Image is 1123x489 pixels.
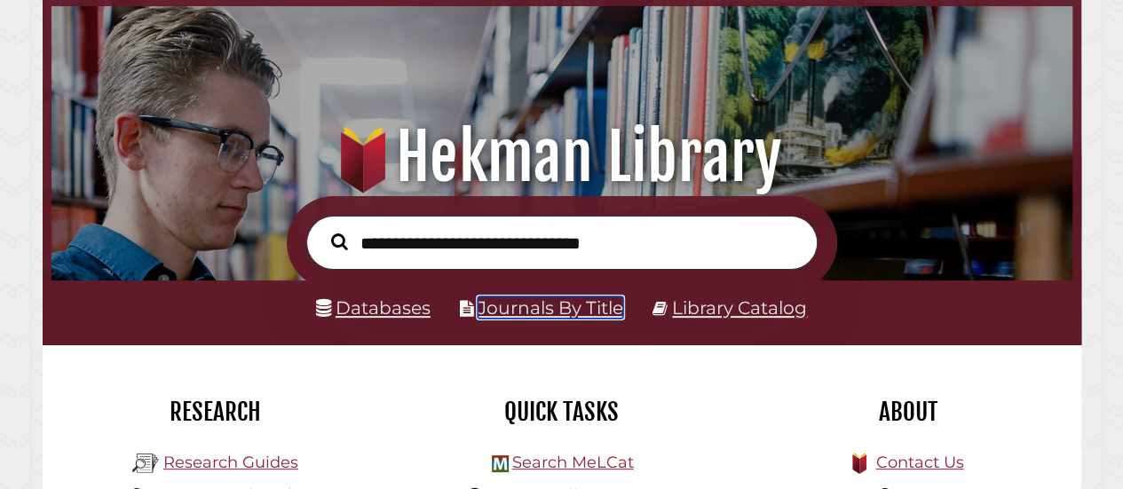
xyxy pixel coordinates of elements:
[478,296,623,319] a: Journals By Title
[331,233,348,250] i: Search
[672,296,807,319] a: Library Catalog
[56,397,376,427] h2: Research
[748,397,1068,427] h2: About
[132,450,159,477] img: Hekman Library Logo
[316,296,431,319] a: Databases
[875,453,963,472] a: Contact Us
[322,229,357,255] button: Search
[67,118,1055,196] h1: Hekman Library
[492,455,509,472] img: Hekman Library Logo
[163,453,298,472] a: Research Guides
[402,397,722,427] h2: Quick Tasks
[511,453,633,472] a: Search MeLCat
